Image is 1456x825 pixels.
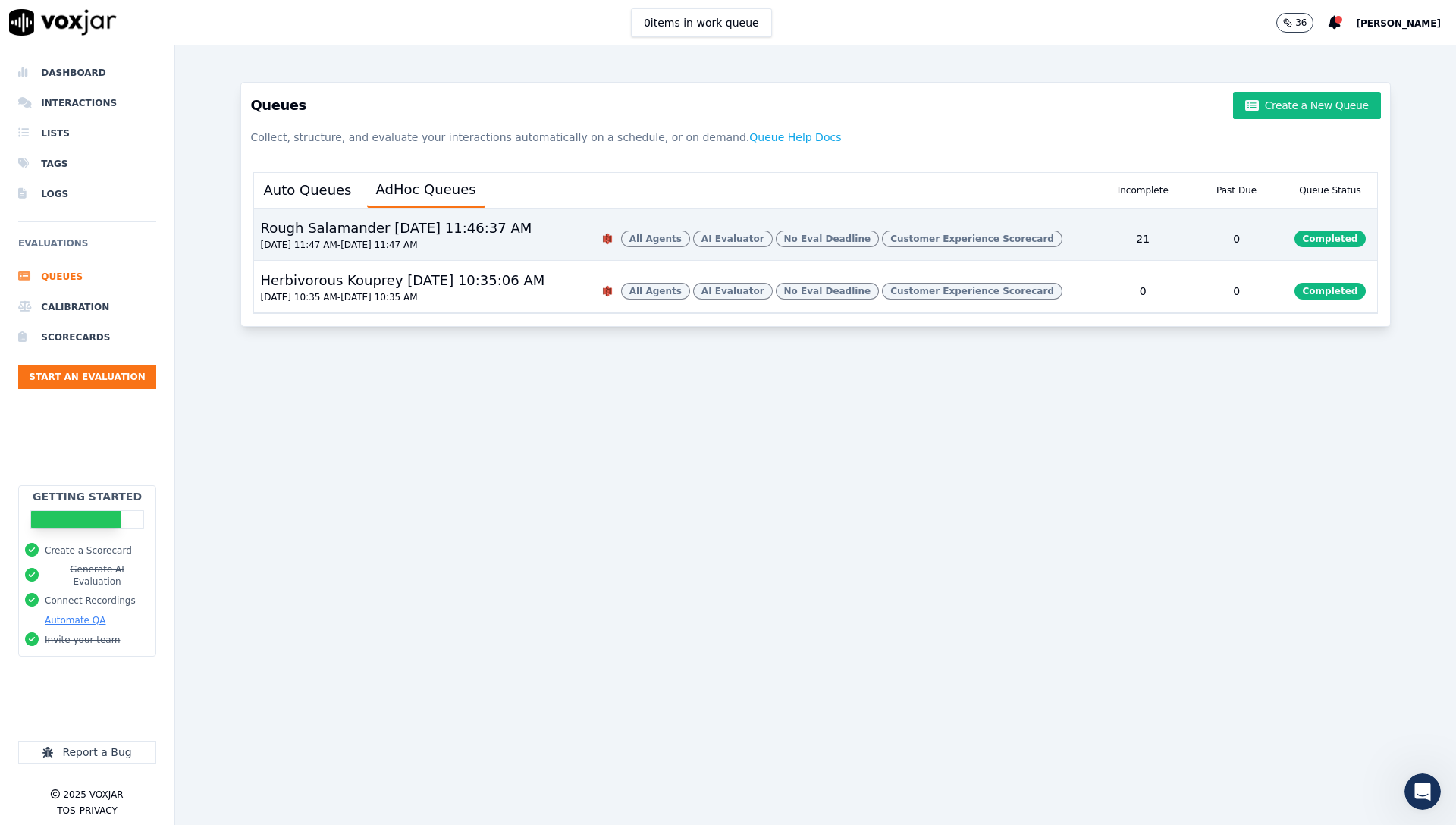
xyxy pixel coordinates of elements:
button: Send a message… [260,491,284,515]
button: Automate QA [45,614,105,626]
img: Profile image for Curtis [43,8,67,33]
div: 21 [1097,218,1190,260]
button: Queue Help Docs [749,124,841,151]
iframe: Intercom live chat [1404,773,1441,810]
button: Home [237,6,266,35]
a: Scorecards [18,322,156,353]
button: Auto Queues [254,174,360,207]
div: You're right we do support transcript only. We'll do a deeper dive on this. Our logs aren't clear... [12,205,249,343]
button: Create a Scorecard [45,544,132,557]
span: Customer Experience Scorecard [882,231,1062,247]
div: 0 [1190,218,1283,260]
div: Matthew says… [12,355,291,400]
button: Privacy [80,805,118,817]
a: Interactions [18,88,156,118]
button: Rough Salamander [DATE] 11:46:37 AM [DATE] 11:47 AM-[DATE] 11:47 AM AWS S3_icon All Agents AI Eva... [254,209,1376,261]
button: AdHoc Queues [367,173,485,208]
div: Is the audio data required? We were hoping that we could do all PII redaction before data passed ... [67,118,279,162]
a: Lists [18,118,156,149]
div: Queue Status [1283,173,1376,208]
a: Queues [18,262,156,292]
p: 36 [1295,17,1307,29]
p: Active in the last 15m [74,19,182,34]
button: Upload attachment [72,497,84,509]
button: [PERSON_NAME] [1356,14,1456,32]
button: [DATE] 11:47 AM-[DATE] 11:47 AM [260,239,417,251]
button: Emoji picker [24,497,36,509]
div: Close [266,6,293,33]
span: Completed [1294,231,1367,247]
div: Herbivorous Kouprey [DATE] 10:35:06 AM [254,270,551,291]
img: voxjar logo [9,9,117,36]
button: [DATE] 10:35 AM-[DATE] 10:35 AM [260,291,417,303]
button: Create a New Queue [1233,92,1380,119]
p: 2025 Voxjar [63,789,123,801]
span: No Eval Deadline [776,231,880,247]
span: All Agents [621,231,690,247]
div: Curtis says… [12,205,291,355]
button: Start an Evaluation [18,365,156,389]
span: All Agents [621,283,690,300]
button: Gif picker [48,497,60,509]
button: 0items in work queue [631,8,772,37]
div: Alright we have the import figured out. I've topped up your account with a few hundred credits so... [12,400,249,493]
img: AWS S3_icon [600,284,615,299]
button: TOS [57,805,75,817]
textarea: Message… [13,465,290,491]
button: Invite your team [45,634,120,646]
a: Logs [18,179,156,209]
div: Alright we have the import figured out. I've topped up your account with a few hundred credits so... [24,409,237,484]
div: Yes, I do have them in S3, albeit a separate bucket.Is the audio data required? We were hoping th... [55,71,291,194]
span: [PERSON_NAME] [1356,18,1441,29]
button: Herbivorous Kouprey [DATE] 10:35:06 AM [DATE] 10:35 AM-[DATE] 10:35 AM AWS S3_icon All Agents AI ... [254,261,1376,313]
button: go back [10,6,39,35]
div: Incomplete [1097,173,1190,208]
div: Curtis says… [12,400,291,526]
div: 0 [1190,270,1283,312]
span: Completed [1294,283,1367,300]
h2: Getting Started [33,489,142,504]
div: Past Due [1190,173,1283,208]
div: Regards [67,170,279,185]
div: Great, thanks [PERSON_NAME]! [111,364,279,379]
button: 36 [1276,13,1329,33]
div: Great, thanks [PERSON_NAME]! [99,355,291,388]
span: Customer Experience Scorecard [882,283,1062,300]
a: Calibration [18,292,156,322]
div: Rough Salamander [DATE] 11:46:37 AM [254,218,538,239]
h6: Evaluations [18,234,156,262]
div: You're right we do support transcript only. We'll do a deeper dive on this. Our logs aren't clear... [24,215,237,334]
div: 0 [1097,270,1190,312]
button: 36 [1276,13,1313,33]
h1: [PERSON_NAME] [74,8,172,19]
button: Report a Bug [18,741,156,764]
h3: Queues [250,92,1380,119]
span: AI Evaluator [693,283,773,300]
a: Tags [18,149,156,179]
span: AI Evaluator [693,231,773,247]
button: Connect Recordings [45,594,136,607]
div: Matthew says… [12,71,291,206]
span: No Eval Deadline [776,283,880,300]
div: Yes, I do have them in S3, albeit a separate bucket. [67,80,279,110]
button: Start recording [96,497,108,509]
img: AWS S3_icon [600,231,615,246]
p: Collect, structure, and evaluate your interactions automatically on a schedule, or on demand. [250,124,1380,151]
a: Dashboard [18,58,156,88]
button: Generate AI Evaluation [45,563,149,588]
